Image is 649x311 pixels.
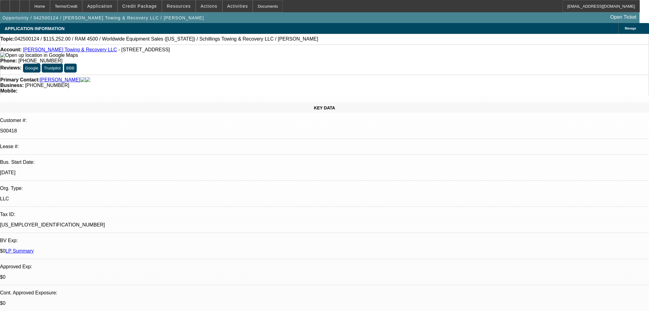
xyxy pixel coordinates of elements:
strong: Phone: [0,58,17,63]
button: Credit Package [118,0,162,12]
a: View Google Maps [0,53,78,58]
strong: Mobile: [0,88,17,93]
span: Credit Package [122,4,157,9]
span: Manage [625,27,636,30]
span: KEY DATA [314,105,335,110]
button: Trustpilot [42,64,63,73]
strong: Primary Contact: [0,77,40,83]
strong: Account: [0,47,21,52]
button: BBB [64,64,77,73]
strong: Reviews: [0,65,21,70]
span: Opportunity / 042500124 / [PERSON_NAME] Towing & Recovery LLC / [PERSON_NAME] [2,15,204,20]
button: Resources [162,0,195,12]
span: 042500124 / $115,252.00 / RAM 4500 / Worldwide Equipment Sales ([US_STATE]) / Schillings Towing &... [15,36,318,42]
span: [PHONE_NUMBER] [18,58,63,63]
img: linkedin-icon.png [85,77,90,83]
span: Activities [227,4,248,9]
span: - [STREET_ADDRESS] [118,47,170,52]
strong: Business: [0,83,24,88]
img: Open up location in Google Maps [0,53,78,58]
button: Actions [196,0,222,12]
strong: Topic: [0,36,15,42]
a: Open Ticket [608,12,639,22]
span: Resources [167,4,191,9]
button: Google [23,64,40,73]
button: Activities [223,0,253,12]
button: Application [83,0,117,12]
span: Actions [201,4,217,9]
a: [PERSON_NAME] Towing & Recovery LLC [23,47,117,52]
span: APPLICATION INFORMATION [5,26,64,31]
a: LP Summary [6,248,34,254]
a: [PERSON_NAME] [40,77,80,83]
img: facebook-icon.png [80,77,85,83]
span: Application [87,4,112,9]
span: [PHONE_NUMBER] [25,83,69,88]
